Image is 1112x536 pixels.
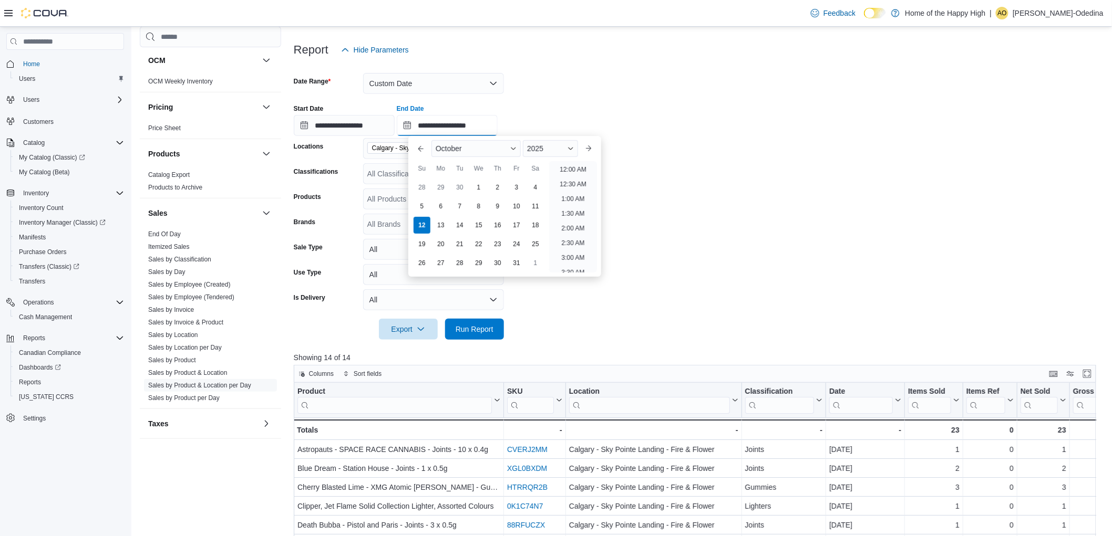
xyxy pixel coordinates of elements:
[15,246,71,258] a: Purchase Orders
[148,208,258,218] button: Sales
[148,343,222,352] span: Sales by Location per Day
[148,55,258,66] button: OCM
[745,387,822,414] button: Classification
[363,239,504,260] button: All
[294,243,323,251] label: Sale Type
[15,391,78,403] a: [US_STATE] CCRS
[294,367,338,380] button: Columns
[148,306,194,313] a: Sales by Invoice
[11,390,128,404] button: [US_STATE] CCRS
[1021,443,1066,456] div: 1
[11,71,128,86] button: Users
[19,296,58,309] button: Operations
[297,424,500,436] div: Totals
[140,169,281,198] div: Products
[15,361,124,374] span: Dashboards
[19,393,74,401] span: [US_STATE] CCRS
[11,201,128,215] button: Inventory Count
[527,255,544,271] div: day-1
[294,167,338,176] label: Classifications
[414,179,430,196] div: day-28
[966,387,1005,414] div: Items Ref
[451,160,468,177] div: Tu
[19,115,58,128] a: Customers
[397,115,498,136] input: Press the down key to enter a popover containing a calendar. Press the escape key to close the po...
[1021,387,1058,414] div: Net Sold
[23,139,45,147] span: Catalog
[2,295,128,310] button: Operations
[456,324,493,334] span: Run Report
[148,331,198,339] span: Sales by Location
[15,166,74,178] a: My Catalog (Beta)
[580,140,597,157] button: Next month
[11,375,128,390] button: Reports
[908,424,960,436] div: 23
[148,243,190,251] span: Itemized Sales
[990,7,992,19] p: |
[15,376,124,388] span: Reports
[470,217,487,234] div: day-15
[148,77,213,86] span: OCM Weekly Inventory
[294,352,1105,363] p: Showing 14 of 14
[1047,367,1060,380] button: Keyboard shortcuts
[19,204,64,212] span: Inventory Count
[489,160,506,177] div: Th
[414,236,430,253] div: day-19
[19,233,46,241] span: Manifests
[11,345,128,360] button: Canadian Compliance
[148,268,186,276] a: Sales by Day
[297,387,492,414] div: Product
[148,381,251,390] span: Sales by Product & Location per Day
[294,115,395,136] input: Press the down key to open a popover containing a calendar.
[908,387,951,397] div: Items Sold
[148,230,181,238] a: End Of Day
[508,255,525,271] div: day-31
[260,417,273,430] button: Taxes
[966,387,1014,414] button: Items Ref
[15,216,124,229] span: Inventory Manager (Classic)
[745,443,822,456] div: Joints
[527,198,544,215] div: day-11
[489,179,506,196] div: day-2
[558,207,589,220] li: 1:30 AM
[294,142,324,151] label: Locations
[569,462,738,475] div: Calgary - Sky Pointe Landing - Fire & Flower
[15,151,89,164] a: My Catalog (Classic)
[148,256,211,263] a: Sales by Classification
[569,387,730,414] div: Location
[451,179,468,196] div: day-30
[569,387,738,414] button: Location
[507,502,543,510] a: 0K1C74N7
[445,319,504,340] button: Run Report
[297,462,500,475] div: Blue Dream - Station House - Joints - 1 x 0.5g
[19,363,61,372] span: Dashboards
[354,45,409,55] span: Hide Parameters
[489,198,506,215] div: day-9
[1021,387,1066,414] button: Net Sold
[339,367,386,380] button: Sort fields
[431,140,521,157] div: Button. Open the month selector. October is currently selected.
[11,310,128,324] button: Cash Management
[15,202,68,214] a: Inventory Count
[15,260,124,273] span: Transfers (Classic)
[140,228,281,408] div: Sales
[148,102,258,112] button: Pricing
[966,462,1014,475] div: 0
[527,144,543,153] span: 2025
[297,481,500,493] div: Cherry Blasted Lime - XMG Atomic [PERSON_NAME] - Gummies - 1 x 10mg
[297,387,492,397] div: Product
[148,369,228,377] span: Sales by Product & Location
[413,178,545,272] div: October, 2025
[148,184,202,191] a: Products to Archive
[294,44,328,56] h3: Report
[148,171,190,178] a: Catalog Export
[148,149,180,159] h3: Products
[23,334,45,342] span: Reports
[555,163,591,176] li: 12:00 AM
[829,424,901,436] div: -
[19,153,85,162] span: My Catalog (Classic)
[15,202,124,214] span: Inventory Count
[2,135,128,150] button: Catalog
